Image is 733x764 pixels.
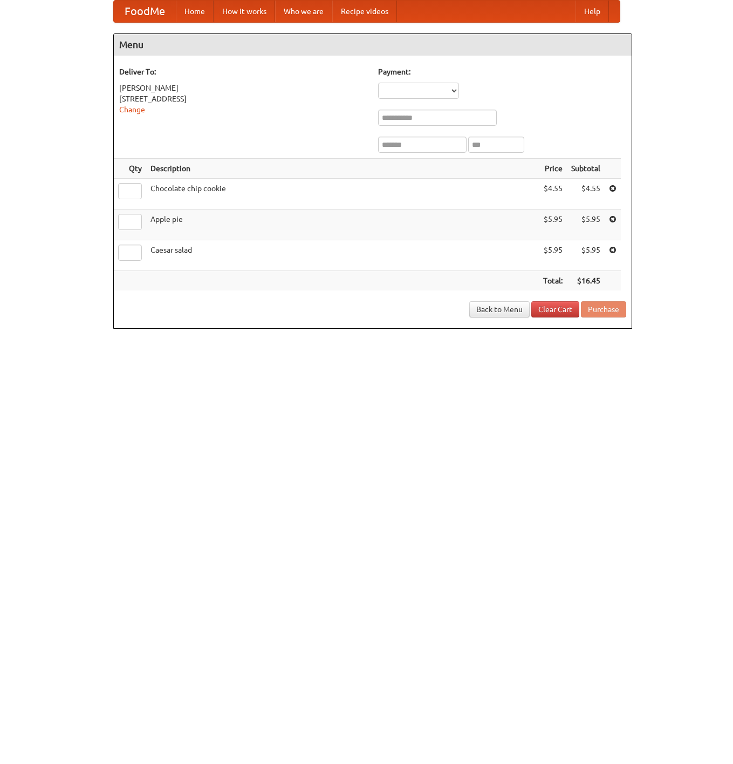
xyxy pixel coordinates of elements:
[567,240,605,271] td: $5.95
[378,66,626,77] h5: Payment:
[119,83,367,93] div: [PERSON_NAME]
[119,66,367,77] h5: Deliver To:
[539,240,567,271] td: $5.95
[539,179,567,209] td: $4.55
[275,1,332,22] a: Who we are
[531,301,579,317] a: Clear Cart
[567,159,605,179] th: Subtotal
[567,271,605,291] th: $16.45
[469,301,530,317] a: Back to Menu
[539,271,567,291] th: Total:
[567,209,605,240] td: $5.95
[146,179,539,209] td: Chocolate chip cookie
[146,159,539,179] th: Description
[567,179,605,209] td: $4.55
[214,1,275,22] a: How it works
[539,209,567,240] td: $5.95
[539,159,567,179] th: Price
[119,105,145,114] a: Change
[119,93,367,104] div: [STREET_ADDRESS]
[114,159,146,179] th: Qty
[114,1,176,22] a: FoodMe
[332,1,397,22] a: Recipe videos
[146,209,539,240] td: Apple pie
[576,1,609,22] a: Help
[581,301,626,317] button: Purchase
[176,1,214,22] a: Home
[146,240,539,271] td: Caesar salad
[114,34,632,56] h4: Menu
